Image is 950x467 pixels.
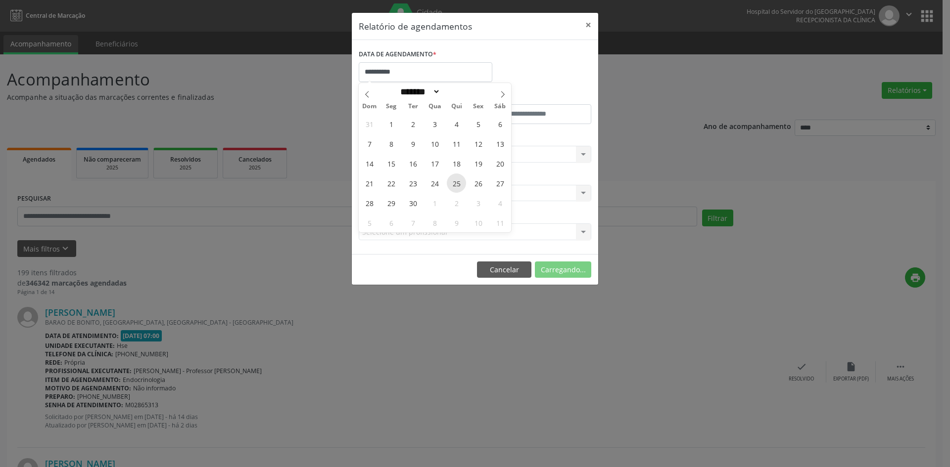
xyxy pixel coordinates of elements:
[381,173,401,193] span: Setembro 22, 2025
[425,193,444,212] span: Outubro 1, 2025
[381,114,401,133] span: Setembro 1, 2025
[489,103,511,110] span: Sáb
[469,134,488,153] span: Setembro 12, 2025
[359,103,380,110] span: Dom
[447,193,466,212] span: Outubro 2, 2025
[402,103,424,110] span: Ter
[403,193,423,212] span: Setembro 30, 2025
[469,173,488,193] span: Setembro 26, 2025
[381,193,401,212] span: Setembro 29, 2025
[446,103,468,110] span: Qui
[477,89,591,104] label: ATÉ
[490,114,510,133] span: Setembro 6, 2025
[381,154,401,173] span: Setembro 15, 2025
[403,134,423,153] span: Setembro 9, 2025
[468,103,489,110] span: Sex
[424,103,446,110] span: Qua
[359,20,472,33] h5: Relatório de agendamentos
[360,114,379,133] span: Agosto 31, 2025
[490,134,510,153] span: Setembro 13, 2025
[425,134,444,153] span: Setembro 10, 2025
[360,193,379,212] span: Setembro 28, 2025
[360,134,379,153] span: Setembro 7, 2025
[381,213,401,232] span: Outubro 6, 2025
[447,213,466,232] span: Outubro 9, 2025
[469,193,488,212] span: Outubro 3, 2025
[490,173,510,193] span: Setembro 27, 2025
[490,154,510,173] span: Setembro 20, 2025
[447,134,466,153] span: Setembro 11, 2025
[447,154,466,173] span: Setembro 18, 2025
[447,114,466,133] span: Setembro 4, 2025
[360,213,379,232] span: Outubro 5, 2025
[360,173,379,193] span: Setembro 21, 2025
[425,114,444,133] span: Setembro 3, 2025
[447,173,466,193] span: Setembro 25, 2025
[425,154,444,173] span: Setembro 17, 2025
[403,154,423,173] span: Setembro 16, 2025
[490,193,510,212] span: Outubro 4, 2025
[425,213,444,232] span: Outubro 8, 2025
[381,134,401,153] span: Setembro 8, 2025
[380,103,402,110] span: Seg
[469,213,488,232] span: Outubro 10, 2025
[535,261,591,278] button: Carregando...
[403,114,423,133] span: Setembro 2, 2025
[425,173,444,193] span: Setembro 24, 2025
[490,213,510,232] span: Outubro 11, 2025
[397,86,440,97] select: Month
[477,261,531,278] button: Cancelar
[403,173,423,193] span: Setembro 23, 2025
[469,154,488,173] span: Setembro 19, 2025
[360,154,379,173] span: Setembro 14, 2025
[403,213,423,232] span: Outubro 7, 2025
[469,114,488,133] span: Setembro 5, 2025
[578,13,598,37] button: Close
[440,86,473,97] input: Year
[359,47,436,62] label: DATA DE AGENDAMENTO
